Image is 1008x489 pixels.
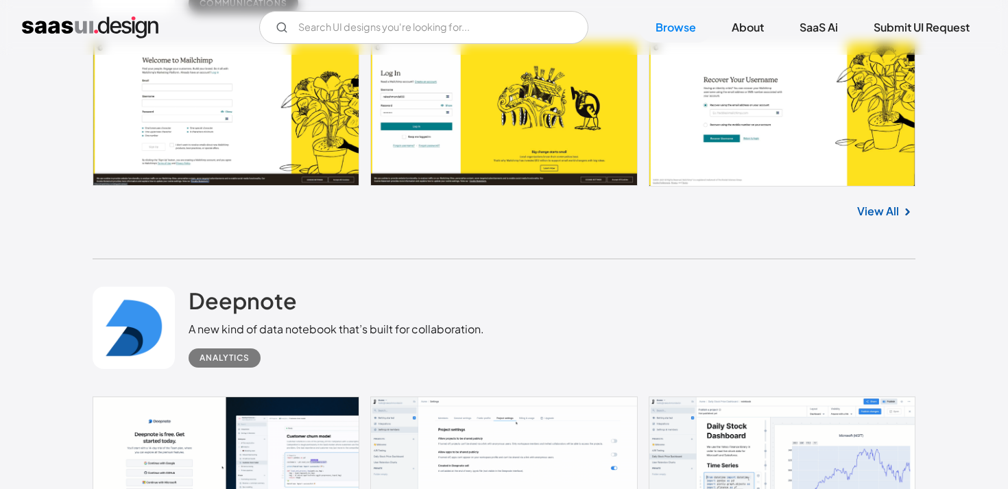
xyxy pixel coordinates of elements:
h2: Deepnote [189,287,297,314]
a: View All [857,203,899,219]
a: Submit UI Request [857,12,986,43]
a: home [22,16,158,38]
a: About [715,12,780,43]
form: Email Form [259,11,588,44]
div: A new kind of data notebook that’s built for collaboration. [189,321,484,337]
a: Deepnote [189,287,297,321]
input: Search UI designs you're looking for... [259,11,588,44]
a: Browse [639,12,712,43]
div: Analytics [200,350,250,366]
a: SaaS Ai [783,12,854,43]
